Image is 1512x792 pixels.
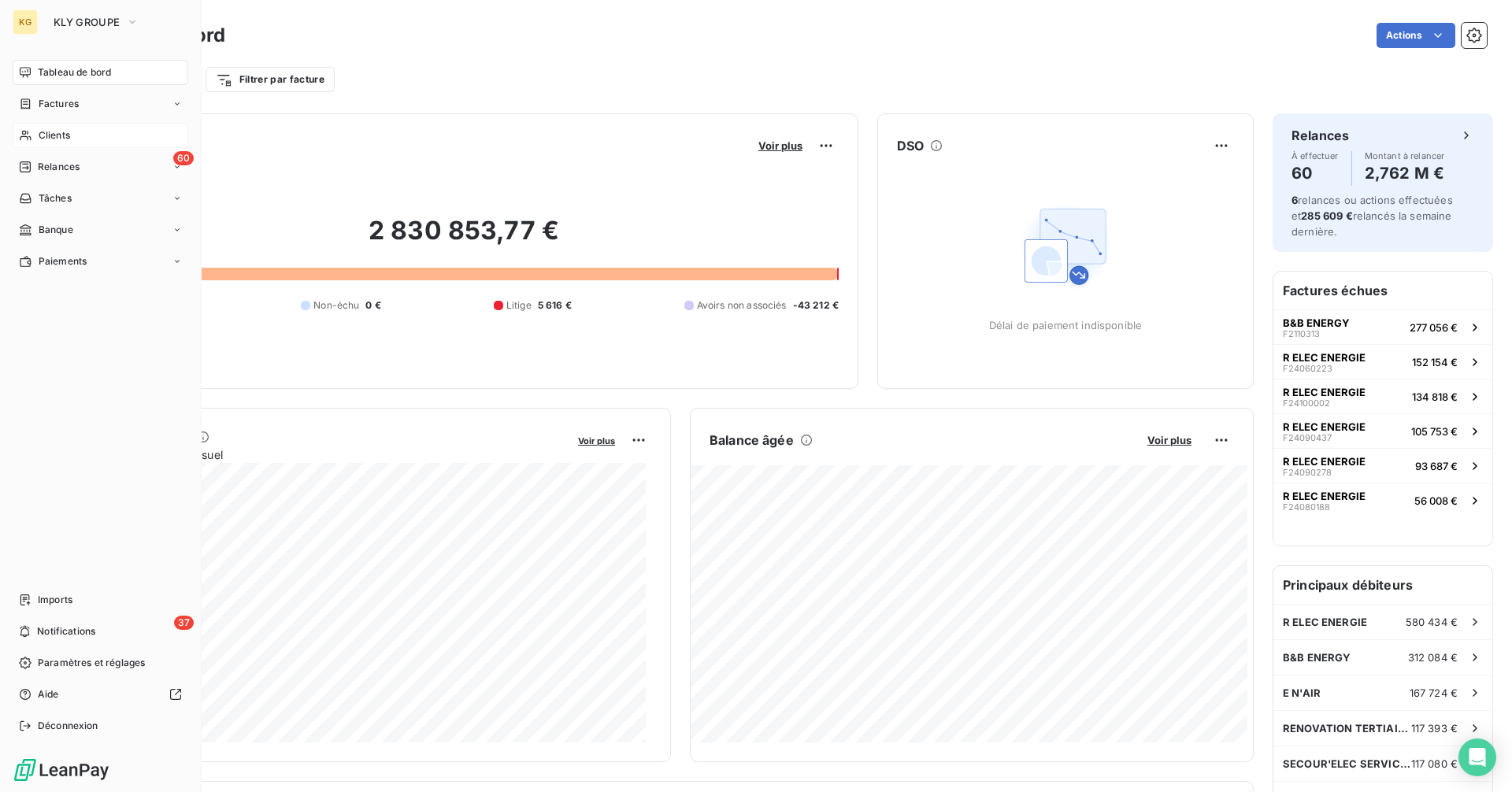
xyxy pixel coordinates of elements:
[1291,151,1339,161] span: À effectuer
[897,136,924,155] h6: DSO
[1291,194,1453,238] span: relances ou actions effectuées et relancés la semaine dernière.
[13,682,188,707] a: Aide
[38,687,59,701] span: Aide
[1365,161,1445,186] h4: 2,762 M €
[793,298,839,313] span: -43 212 €
[1273,379,1492,413] button: R ELEC ENERGIEF24100002134 818 €
[1301,209,1352,222] span: 285 609 €
[174,616,194,630] span: 37
[1283,687,1321,699] span: E N'AIR
[1283,502,1330,512] span: F24080188
[89,215,839,262] h2: 2 830 853,77 €
[1273,272,1492,309] h6: Factures échues
[1283,398,1330,408] span: F24100002
[1410,687,1458,699] span: 167 724 €
[1283,490,1366,502] span: R ELEC ENERGIE
[1411,425,1458,438] span: 105 753 €
[1283,455,1366,468] span: R ELEC ENERGIE
[1365,151,1445,161] span: Montant à relancer
[1143,433,1196,447] button: Voir plus
[39,254,87,268] span: Paiements
[1273,413,1492,448] button: R ELEC ENERGIEF24090437105 753 €
[573,433,620,447] button: Voir plus
[206,67,335,92] button: Filtrer par facture
[1283,651,1351,664] span: B&B ENERGY
[1283,433,1332,442] span: F24090437
[1283,316,1350,329] span: B&B ENERGY
[54,16,120,28] span: KLY GROUPE
[1283,364,1332,373] span: F24060223
[1377,23,1455,48] button: Actions
[1412,356,1458,368] span: 152 154 €
[1283,616,1367,628] span: R ELEC ENERGIE
[1283,757,1411,770] span: SECOUR'ELEC SERVICES
[37,624,95,638] span: Notifications
[989,319,1143,331] span: Délai de paiement indisponible
[39,223,73,237] span: Banque
[39,128,70,142] span: Clients
[38,656,145,670] span: Paramètres et réglages
[1273,344,1492,379] button: R ELEC ENERGIEF24060223152 154 €
[1273,448,1492,483] button: R ELEC ENERGIEF2409027893 687 €
[1410,321,1458,334] span: 277 056 €
[1411,722,1458,735] span: 117 393 €
[1291,194,1298,206] span: 6
[538,298,572,313] span: 5 616 €
[13,757,110,783] img: Logo LeanPay
[1283,420,1366,433] span: R ELEC ENERGIE
[1458,738,1496,776] div: Open Intercom Messenger
[1283,468,1332,477] span: F24090278
[1411,757,1458,770] span: 117 080 €
[89,446,567,463] span: Chiffre d'affaires mensuel
[710,431,794,450] h6: Balance âgée
[1415,460,1458,472] span: 93 687 €
[39,191,72,205] span: Tâches
[1408,651,1458,664] span: 312 084 €
[38,65,111,80] span: Tableau de bord
[13,9,38,35] div: KG
[39,97,79,111] span: Factures
[313,298,359,313] span: Non-échu
[38,160,80,174] span: Relances
[1291,126,1349,145] h6: Relances
[1406,616,1458,628] span: 580 434 €
[1015,196,1116,297] img: Empty state
[1273,309,1492,344] button: B&B ENERGYF2110313277 056 €
[1273,566,1492,604] h6: Principaux débiteurs
[697,298,787,313] span: Avoirs non associés
[578,435,615,446] span: Voir plus
[38,719,98,733] span: Déconnexion
[1414,494,1458,507] span: 56 008 €
[758,139,802,152] span: Voir plus
[38,593,72,607] span: Imports
[1283,722,1411,735] span: RENOVATION TERTIAIRE SERVICE
[1283,351,1366,364] span: R ELEC ENERGIE
[1283,329,1320,339] span: F2110313
[173,151,194,165] span: 60
[754,139,807,153] button: Voir plus
[1291,161,1339,186] h4: 60
[506,298,532,313] span: Litige
[1273,483,1492,517] button: R ELEC ENERGIEF2408018856 008 €
[365,298,380,313] span: 0 €
[1412,390,1458,403] span: 134 818 €
[1147,434,1191,446] span: Voir plus
[1283,386,1366,398] span: R ELEC ENERGIE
